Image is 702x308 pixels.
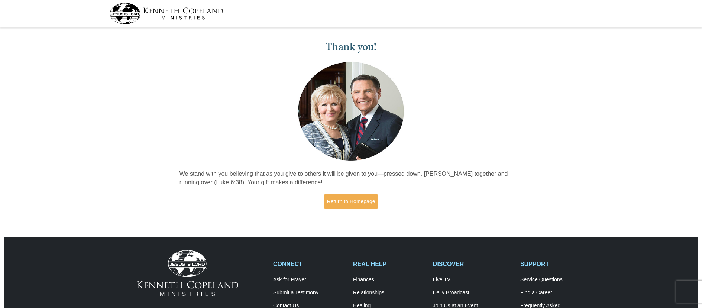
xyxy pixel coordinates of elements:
[179,41,523,53] h1: Thank you!
[353,289,425,296] a: Relationships
[273,260,345,268] h2: CONNECT
[520,260,592,268] h2: SUPPORT
[137,250,238,296] img: Kenneth Copeland Ministries
[273,276,345,283] a: Ask for Prayer
[433,289,512,296] a: Daily Broadcast
[353,276,425,283] a: Finances
[433,260,512,268] h2: DISCOVER
[353,260,425,268] h2: REAL HELP
[324,194,379,209] a: Return to Homepage
[296,60,406,162] img: Kenneth and Gloria
[179,170,523,187] p: We stand with you believing that as you give to others it will be given to you—pressed down, [PER...
[520,276,592,283] a: Service Questions
[110,3,223,24] img: kcm-header-logo.svg
[433,276,512,283] a: Live TV
[520,289,592,296] a: Find a Career
[273,289,345,296] a: Submit a Testimony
